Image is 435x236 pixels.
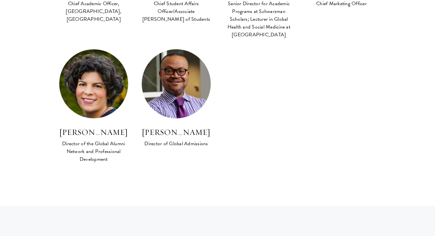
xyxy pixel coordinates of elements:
[59,127,128,138] h3: [PERSON_NAME]
[141,49,211,148] a: [PERSON_NAME] Director of Global Admissions
[141,140,211,147] div: Director of Global Admissions
[59,140,128,163] div: Director of the Global Alumni Network and Professional Development
[141,127,211,138] h3: [PERSON_NAME]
